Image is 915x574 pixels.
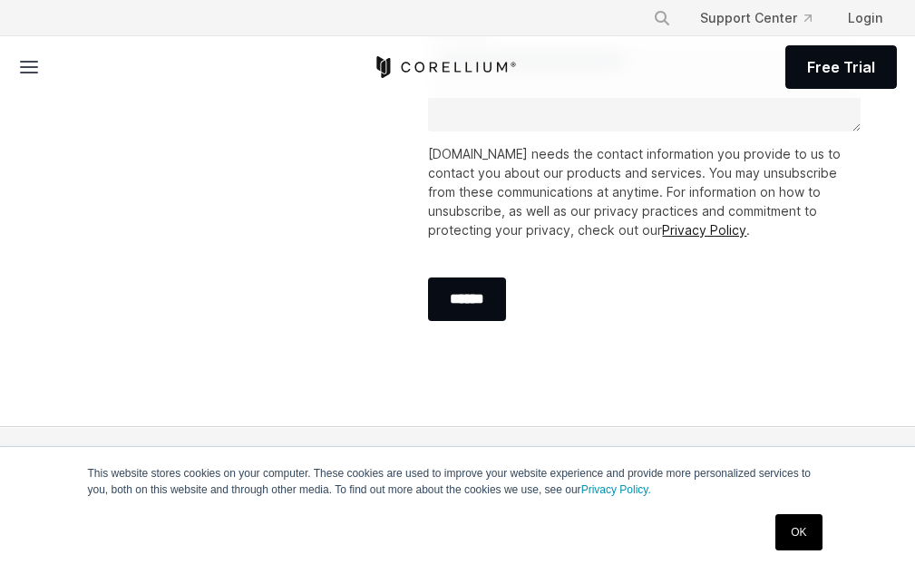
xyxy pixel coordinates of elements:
a: Support Center [686,2,826,34]
span: Free Trial [807,56,875,78]
a: Corellium Home [373,56,517,78]
button: Search [646,2,678,34]
a: OK [775,514,822,550]
p: This website stores cookies on your computer. These cookies are used to improve your website expe... [88,465,828,498]
a: Privacy Policy [662,222,746,238]
a: Privacy Policy. [581,483,651,496]
a: Free Trial [785,45,897,89]
p: [DOMAIN_NAME] needs the contact information you provide to us to contact you about our products a... [428,144,868,239]
a: Login [833,2,897,34]
div: Navigation Menu [638,2,897,34]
